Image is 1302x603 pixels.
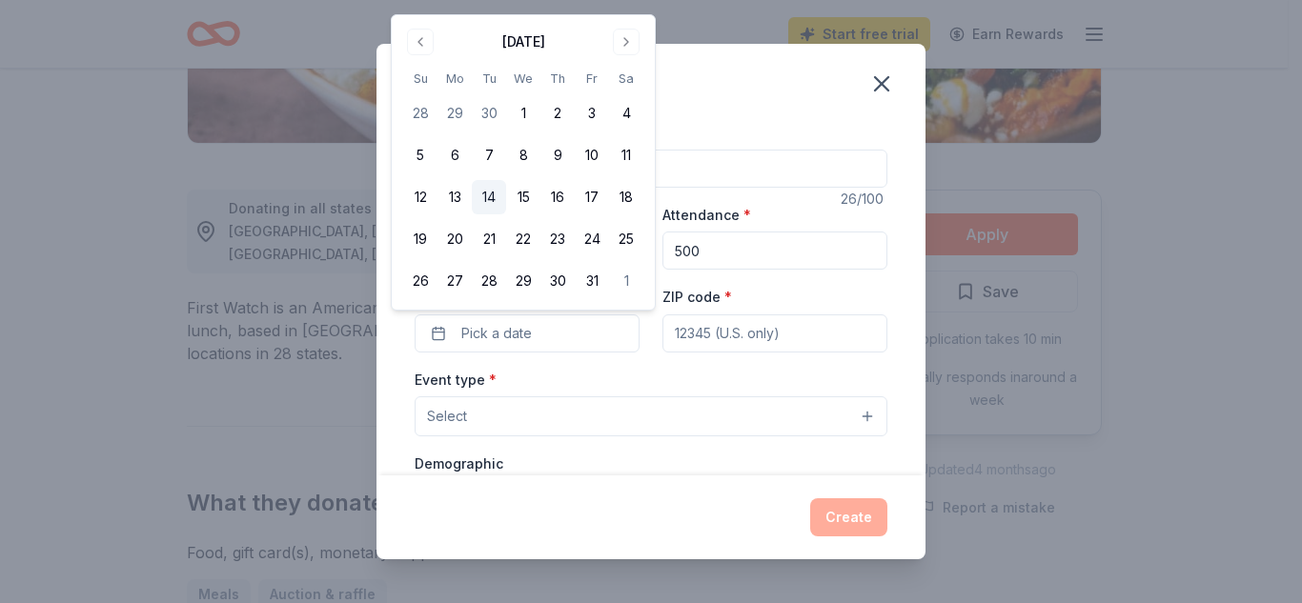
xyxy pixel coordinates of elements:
[540,264,575,298] button: 30
[540,96,575,131] button: 2
[506,69,540,89] th: Wednesday
[472,138,506,172] button: 7
[403,264,437,298] button: 26
[437,69,472,89] th: Monday
[437,264,472,298] button: 27
[437,96,472,131] button: 29
[427,405,467,428] span: Select
[407,29,434,55] button: Go to previous month
[841,188,887,211] div: 26 /100
[415,396,887,436] button: Select
[472,69,506,89] th: Tuesday
[575,96,609,131] button: 3
[403,138,437,172] button: 5
[609,180,643,214] button: 18
[540,69,575,89] th: Thursday
[461,322,532,345] span: Pick a date
[403,96,437,131] button: 28
[540,180,575,214] button: 16
[506,180,540,214] button: 15
[575,69,609,89] th: Friday
[613,29,640,55] button: Go to next month
[403,180,437,214] button: 12
[540,222,575,256] button: 23
[575,180,609,214] button: 17
[415,371,497,390] label: Event type
[502,30,545,53] div: [DATE]
[662,314,887,352] input: 12345 (U.S. only)
[403,222,437,256] button: 19
[506,222,540,256] button: 22
[540,138,575,172] button: 9
[415,454,503,473] label: Demographic
[609,222,643,256] button: 25
[437,180,472,214] button: 13
[662,288,732,307] label: ZIP code
[506,138,540,172] button: 8
[575,222,609,256] button: 24
[662,231,887,270] input: 20
[575,138,609,172] button: 10
[472,222,506,256] button: 21
[609,138,643,172] button: 11
[403,69,437,89] th: Sunday
[609,69,643,89] th: Saturday
[662,206,751,225] label: Attendance
[437,222,472,256] button: 20
[472,264,506,298] button: 28
[609,96,643,131] button: 4
[506,96,540,131] button: 1
[506,264,540,298] button: 29
[472,180,506,214] button: 14
[609,264,643,298] button: 1
[437,138,472,172] button: 6
[415,314,640,352] button: Pick a date
[575,264,609,298] button: 31
[472,96,506,131] button: 30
